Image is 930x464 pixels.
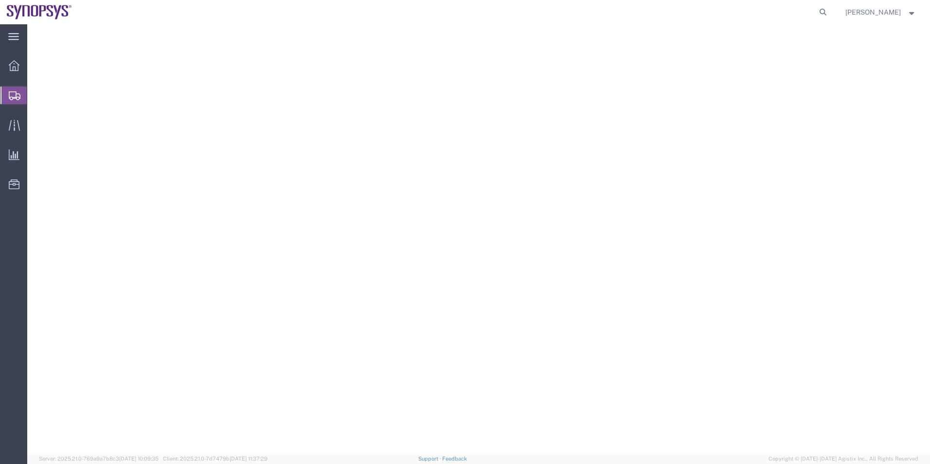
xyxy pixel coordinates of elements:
span: [DATE] 11:37:29 [230,456,268,462]
img: logo [7,5,72,19]
span: Copyright © [DATE]-[DATE] Agistix Inc., All Rights Reserved [769,455,918,463]
a: Support [418,456,443,462]
span: Client: 2025.21.0-7d7479b [163,456,268,462]
a: Feedback [442,456,467,462]
iframe: FS Legacy Container [27,24,930,454]
span: Kaelen O'Connor [845,7,901,18]
button: [PERSON_NAME] [845,6,917,18]
span: [DATE] 10:09:35 [119,456,159,462]
span: Server: 2025.21.0-769a9a7b8c3 [39,456,159,462]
